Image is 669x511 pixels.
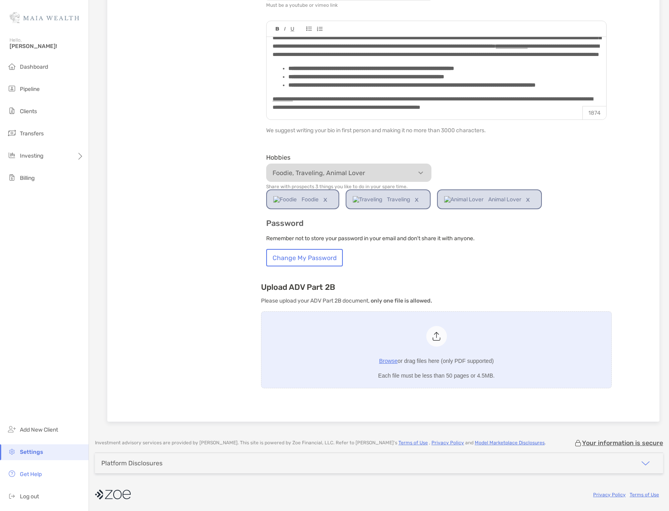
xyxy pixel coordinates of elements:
p: We suggest writing your bio in first person and making it no more than 3000 characters. [266,125,607,135]
p: Share with prospects 3 things you like to do in your spare time. [266,184,431,189]
img: investing icon [7,150,17,160]
img: dashboard icon [7,62,17,71]
img: transfers icon [7,128,17,138]
img: Editor control icon [284,27,286,31]
h3: Password [266,219,607,228]
a: Privacy Policy [431,440,464,445]
span: Settings [20,449,43,455]
img: Editor control icon [276,27,279,31]
span: Foodie [302,191,319,208]
p: or drag files here (only PDF supported) [379,356,494,366]
img: billing icon [7,173,17,182]
a: Model Marketplace Disclosures [475,440,545,445]
span: Animal Lover [488,191,521,208]
span: Investing [20,152,43,159]
b: only one file is allowed. [371,297,432,304]
img: add_new_client icon [7,424,17,434]
span: Get Help [20,471,42,478]
img: Foodie [273,191,297,208]
a: Terms of Use [630,492,659,498]
p: Foodie, Traveling, Animal Lover [269,168,433,178]
span: Browse [379,358,398,364]
img: clients icon [7,106,17,116]
h3: Upload ADV Part 2B [261,282,612,292]
span: Add New Client [20,426,58,433]
img: Editor control icon [290,27,294,31]
button: Change My Password [266,249,343,266]
span: Browseor drag files here (only PDF supported)Each file must be less than 50 pages or 4.5MB. [261,312,611,388]
span: Dashboard [20,64,48,70]
span: Pipeline [20,86,40,93]
div: Must be a youtube or vimeo link [266,2,338,8]
img: Editor control icon [306,27,312,31]
span: Clients [20,108,37,115]
span: Transfers [20,130,44,137]
a: x [521,190,535,208]
span: Billing [20,175,35,181]
img: get-help icon [7,469,17,478]
img: Traveling [353,191,382,208]
p: Each file must be less than 50 pages or 4.5MB. [378,371,495,381]
a: x [410,190,423,208]
div: Platform Disclosures [101,459,162,467]
img: settings icon [7,447,17,456]
span: Traveling [387,191,410,208]
p: 1874 [582,106,606,120]
img: icon arrow [641,459,650,468]
a: Terms of Use [398,440,428,445]
img: logout icon [7,491,17,501]
span: Log out [20,493,39,500]
img: Editor control icon [317,27,323,31]
img: Animal Lover [444,191,483,208]
p: Your information is secure [582,439,663,447]
a: Privacy Policy [593,492,626,498]
img: Zoe Logo [10,3,79,32]
a: x [319,190,332,208]
p: Remember not to store your password in your email and don't share it with anyone. [266,233,607,243]
p: Please upload your ADV Part 2B document, [261,296,612,306]
img: company logo [95,486,131,503]
p: Investment advisory services are provided by [PERSON_NAME] . This site is powered by Zoe Financia... [95,440,546,446]
div: Hobbies [266,154,431,161]
span: [PERSON_NAME]! [10,43,84,50]
img: pipeline icon [7,84,17,93]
